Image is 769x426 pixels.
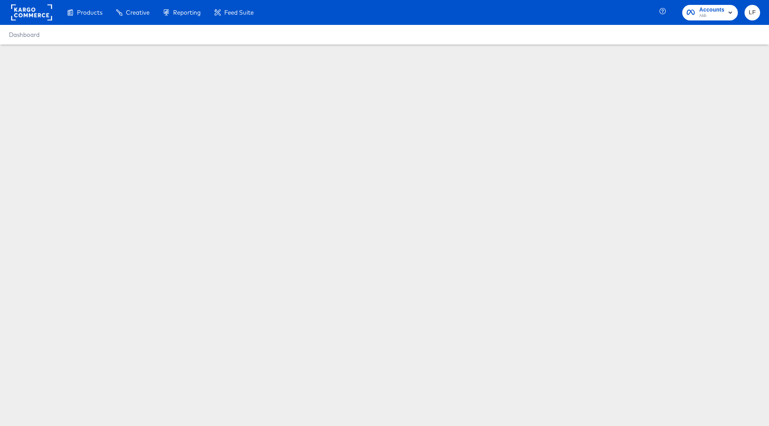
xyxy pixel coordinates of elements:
button: LF [745,5,760,20]
span: Creative [126,9,150,16]
span: Aldi [699,12,724,20]
span: Products [77,9,102,16]
button: AccountsAldi [682,5,738,20]
span: Accounts [699,5,724,15]
span: Reporting [173,9,201,16]
span: LF [748,8,757,18]
span: Feed Suite [224,9,254,16]
a: Dashboard [9,31,40,38]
